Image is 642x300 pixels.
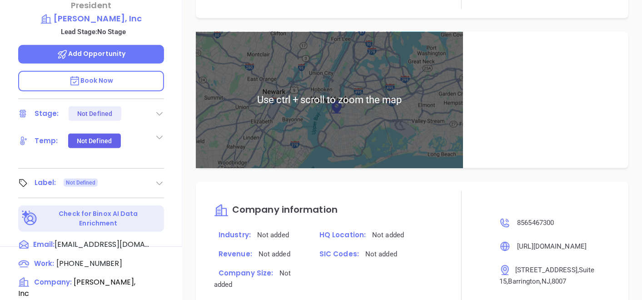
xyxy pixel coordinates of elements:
[319,249,359,259] span: SIC Codes:
[23,26,164,38] p: Lead Stage: No Stage
[515,266,577,274] span: [STREET_ADDRESS]
[259,250,290,258] span: Not added
[55,239,150,250] span: [EMAIL_ADDRESS][DOMAIN_NAME]
[57,49,126,58] span: Add Opportunity
[66,178,95,188] span: Not Defined
[35,107,59,120] div: Stage:
[34,259,54,268] span: Work:
[35,176,56,190] div: Label:
[507,278,540,286] span: , Barrington
[365,250,397,258] span: Not added
[69,76,114,85] span: Book Now
[39,209,158,228] p: Check for Binox AI Data Enrichment
[18,12,164,25] a: [PERSON_NAME], Inc
[257,231,289,239] span: Not added
[372,231,404,239] span: Not added
[34,277,72,287] span: Company:
[219,268,273,278] span: Company Size:
[540,278,550,286] span: , NJ
[77,106,112,121] div: Not Defined
[77,134,112,148] div: Not Defined
[319,230,366,240] span: HQ Location:
[22,210,38,226] img: Ai-Enrich-DaqCidB-.svg
[214,269,291,289] span: Not added
[550,278,567,286] span: , 8007
[33,239,55,251] span: Email:
[219,249,252,259] span: Revenue:
[35,134,58,148] div: Temp:
[517,242,587,250] span: [URL][DOMAIN_NAME]
[517,219,554,227] span: 8565467300
[18,277,135,299] span: [PERSON_NAME], Inc
[232,203,338,216] span: Company information
[219,230,251,240] span: Industry:
[214,205,338,215] a: Company information
[56,258,122,269] span: [PHONE_NUMBER]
